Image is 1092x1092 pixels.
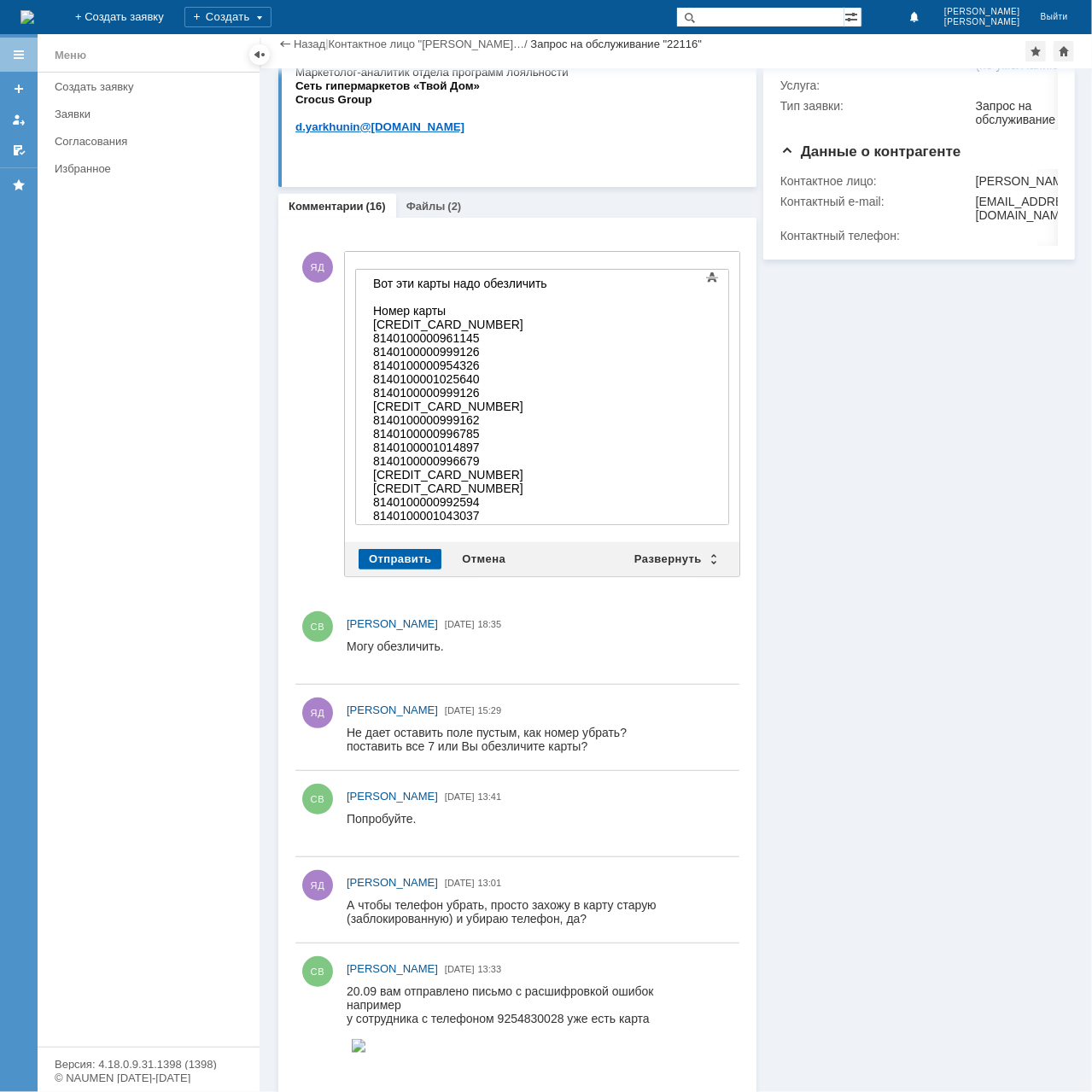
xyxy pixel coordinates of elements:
td: -1 [122,231,165,260]
a: Комментарии [289,200,364,213]
b: [PERSON_NAME] [73,55,169,68]
th: ErrorText [165,27,377,43]
div: [CREDIT_CARD_NUMBER] [7,212,249,225]
span: [DATE] [445,705,475,715]
div: Версия: 4.18.0.9.31.1398 (1398) [55,1059,242,1070]
img: download [4,55,20,68]
span: [PERSON_NAME] [347,617,438,630]
div: [CREDIT_CARD_NUMBER] [7,198,249,212]
span: [PERSON_NAME] [347,790,438,803]
img: logo [20,10,34,24]
td: Ошибка при выполнении dbo.CustomerAddProfile для карты 8140100001051039 [165,188,377,231]
a: Контактное лицо "[PERSON_NAME]… [329,38,525,50]
td: -1 [122,289,165,318]
a: [PERSON_NAME] [347,788,438,805]
div: 8140100001051179 [7,253,249,266]
div: Добавить в избранное [1025,41,1046,61]
td: -1 [122,101,165,130]
td: 434 [122,188,165,231]
td: -1 [122,376,165,405]
div: Избранное [55,162,231,175]
div: 8140100000999126 [7,75,249,89]
div: Запрос на обслуживание [976,99,1074,126]
div: 8140100001043037 [7,239,249,253]
a: [PERSON_NAME] [347,616,438,633]
td: Карта 8140100000992250 уже зарегистрирована [165,43,377,72]
div: 8140100000992594 [7,225,249,239]
div: Скрыть меню [249,44,270,65]
span: 13:33 [478,964,502,974]
div: 8140100000996679 [7,184,249,198]
span: [PERSON_NAME] [347,962,438,975]
span: [PERSON_NAME] [347,704,438,716]
div: Номер карты [7,34,249,48]
a: Файлы [406,200,446,213]
a: Создать заявку [5,75,32,102]
td: Карта 8140100001113021 уже зарегистрирована [165,231,377,260]
span: 13:01 [478,878,502,888]
td: Карта 8140100001051011 уже зарегистрирована [165,130,377,159]
span: @[DOMAIN_NAME] [65,137,170,150]
span: 15:29 [478,705,502,715]
a: [PERSON_NAME] [347,702,438,719]
div: Контактное лицо: [780,174,972,188]
div: 8140100001025721 [7,266,249,280]
td: -1 [122,318,165,347]
div: [EMAIL_ADDRESS][DOMAIN_NAME] [976,195,1083,222]
span: [DATE] [445,878,475,888]
td: -1 [122,260,165,289]
span: [PERSON_NAME] [944,17,1020,27]
div: 8140100000961145 [7,61,249,75]
span: ЯД [302,252,333,283]
span: [PERSON_NAME] [347,876,438,889]
div: 8140100000999162 [7,143,249,157]
td: 434 [122,405,165,447]
div: Заявки [55,108,249,120]
td: -1 [122,72,165,101]
a: Перейти на домашнюю страницу [20,10,34,24]
div: 8140100000999126 [7,116,249,130]
a: Создать заявку [48,73,256,100]
a: Назад [294,38,325,50]
a: Мои заявки [5,106,32,133]
td: -1 [122,347,165,376]
div: | [325,37,328,50]
td: Карта 8140100001113100 уже зарегистрирована [165,318,377,347]
td: Ошибка при выполнении dbo.CustomerAddProfile для карты 8140100600004256 [165,405,377,447]
span: [DATE] [445,964,475,974]
div: 8140100000954326 [7,89,249,102]
a: [PERSON_NAME] [347,961,438,978]
a: Согласования [48,128,256,155]
span: Расширенный поиск [844,8,861,24]
div: [CREDIT_CARD_NUMBER] [7,130,249,143]
div: Контактный e-mail: [780,195,972,208]
a: Заявки [48,101,256,127]
div: Вот эти карты надо обезличить [7,7,249,34]
td: Карта 8140100001113099 уже зарегистрирована [165,289,377,318]
a: Мои согласования [5,137,32,164]
div: © NAUMEN [DATE]-[DATE] [55,1072,242,1083]
span: Показать панель инструментов [702,267,722,288]
td: Карта 8140100001051014 уже зарегистрирована [165,159,377,188]
td: Карта 8140100001015847 уже зарегистрирована [165,72,377,101]
div: Меню [55,45,86,66]
div: / [329,38,531,50]
span: Group [43,110,77,123]
div: Согласования [55,135,249,148]
div: Тип заявки: [780,99,972,113]
td: Карта 8140100600002257 уже зарегистрирована [165,347,377,376]
span: 18:35 [478,619,502,629]
div: 8140100001014897 [7,171,249,184]
div: [CREDIT_CARD_NUMBER] [7,280,249,294]
div: Сделать домашней страницей [1054,41,1074,61]
div: (16) [366,200,386,213]
span: [DATE] [445,619,475,629]
a: [PERSON_NAME] [347,874,438,891]
a: [EMAIL_ADDRESS][DOMAIN_NAME] [33,14,236,27]
td: -1 [122,159,165,188]
div: 8140100001025640 [7,102,249,116]
div: Контактный телефон: [780,229,972,242]
div: [PERSON_NAME] [976,174,1083,188]
span: [PERSON_NAME] [944,7,1020,17]
div: Услуга: [780,79,972,92]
